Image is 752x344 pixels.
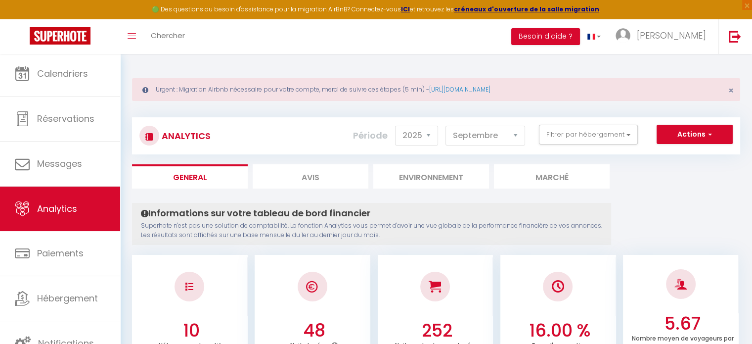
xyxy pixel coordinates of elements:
[253,164,368,189] li: Avis
[637,29,706,42] span: [PERSON_NAME]
[37,67,88,80] span: Calendriers
[383,320,490,341] h3: 252
[616,28,630,43] img: ...
[37,112,94,125] span: Réservations
[37,202,77,215] span: Analytics
[353,125,388,147] label: Période
[37,292,98,304] span: Hébergement
[728,84,734,97] span: ×
[143,19,192,54] a: Chercher
[132,164,248,189] li: General
[8,4,38,34] button: Ouvrir le widget de chat LiveChat
[138,320,245,341] h3: 10
[30,27,90,45] img: Super Booking
[729,30,741,43] img: logout
[608,19,718,54] a: ... [PERSON_NAME]
[159,125,211,147] h3: Analytics
[429,85,490,94] a: [URL][DOMAIN_NAME]
[728,86,734,95] button: Close
[151,30,185,41] span: Chercher
[657,125,733,145] button: Actions
[454,5,599,13] a: créneaux d'ouverture de la salle migration
[494,164,610,189] li: Marché
[629,313,736,334] h3: 5.67
[141,221,602,240] p: Superhote n'est pas une solution de comptabilité. La fonction Analytics vous permet d'avoir une v...
[37,157,82,170] span: Messages
[373,164,489,189] li: Environnement
[37,247,84,259] span: Paiements
[185,283,193,291] img: NO IMAGE
[132,78,740,101] div: Urgent : Migration Airbnb nécessaire pour votre compte, merci de suivre ces étapes (5 min) -
[141,208,602,219] h4: Informations sur votre tableau de bord financier
[506,320,614,341] h3: 16.00 %
[261,320,368,341] h3: 48
[539,125,638,145] button: Filtrer par hébergement
[401,5,410,13] a: ICI
[511,28,580,45] button: Besoin d'aide ?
